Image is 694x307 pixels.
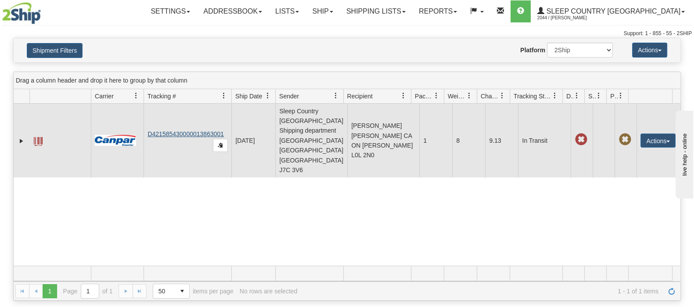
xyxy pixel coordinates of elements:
[231,104,275,177] td: [DATE]
[129,88,144,103] a: Carrier filter column settings
[260,88,275,103] a: Ship Date filter column settings
[153,284,234,299] span: items per page
[27,43,83,58] button: Shipment Filters
[544,7,680,15] span: Sleep Country [GEOGRAPHIC_DATA]
[514,92,552,101] span: Tracking Status
[340,0,412,22] a: Shipping lists
[569,88,584,103] a: Delivery Status filter column settings
[275,104,347,177] td: Sleep Country [GEOGRAPHIC_DATA] Shipping department [GEOGRAPHIC_DATA] [GEOGRAPHIC_DATA] [GEOGRAPH...
[43,284,57,298] span: Page 1
[674,108,693,198] iframe: chat widget
[197,0,269,22] a: Addressbook
[610,92,618,101] span: Pickup Status
[520,46,545,54] label: Platform
[537,14,603,22] span: 2044 / [PERSON_NAME]
[429,88,444,103] a: Packages filter column settings
[588,92,596,101] span: Shipment Issues
[95,135,136,146] img: 14 - Canpar
[448,92,466,101] span: Weight
[95,92,114,101] span: Carrier
[328,88,343,103] a: Sender filter column settings
[452,104,485,177] td: 8
[216,88,231,103] a: Tracking # filter column settings
[613,88,628,103] a: Pickup Status filter column settings
[235,92,262,101] span: Ship Date
[14,72,680,89] div: grid grouping header
[153,284,190,299] span: Page sizes drop down
[63,284,113,299] span: Page of 1
[415,92,433,101] span: Packages
[303,288,658,295] span: 1 - 1 of 1 items
[531,0,691,22] a: Sleep Country [GEOGRAPHIC_DATA] 2044 / [PERSON_NAME]
[632,43,667,58] button: Actions
[481,92,499,101] span: Charge
[665,284,679,298] a: Refresh
[518,104,571,177] td: In Transit
[279,92,299,101] span: Sender
[462,88,477,103] a: Weight filter column settings
[495,88,510,103] a: Charge filter column settings
[591,88,606,103] a: Shipment Issues filter column settings
[485,104,518,177] td: 9.13
[147,92,176,101] span: Tracking #
[347,104,419,177] td: [PERSON_NAME] [PERSON_NAME] CA ON [PERSON_NAME] L0L 2N0
[547,88,562,103] a: Tracking Status filter column settings
[640,134,676,148] button: Actions
[412,0,464,22] a: Reports
[158,287,170,296] span: 50
[566,92,574,101] span: Delivery Status
[175,284,189,298] span: select
[147,130,224,137] a: D421585430000013863001
[7,7,81,14] div: live help - online
[213,139,228,152] button: Copy to clipboard
[34,133,43,147] a: Label
[81,284,99,298] input: Page 1
[618,134,631,146] span: Pickup Not Assigned
[2,2,41,24] img: logo2044.jpg
[347,92,373,101] span: Recipient
[17,137,26,145] a: Expand
[144,0,197,22] a: Settings
[240,288,298,295] div: No rows are selected
[575,134,587,146] span: Late
[2,30,692,37] div: Support: 1 - 855 - 55 - 2SHIP
[306,0,339,22] a: Ship
[419,104,452,177] td: 1
[396,88,411,103] a: Recipient filter column settings
[269,0,306,22] a: Lists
